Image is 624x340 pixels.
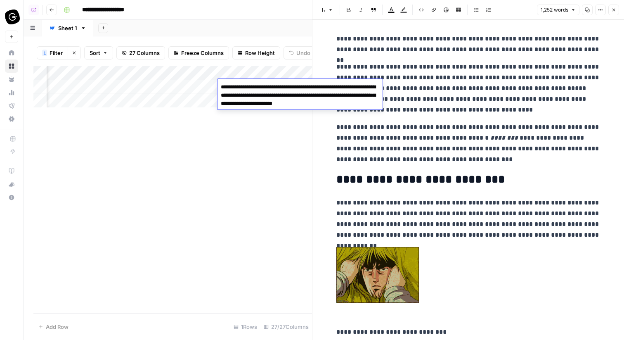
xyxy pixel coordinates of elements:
[245,49,275,57] span: Row Height
[46,323,69,331] span: Add Row
[43,50,46,56] span: 1
[84,46,113,59] button: Sort
[5,10,20,24] img: Guru Logo
[129,49,160,57] span: 27 Columns
[230,320,260,333] div: 1 Rows
[5,46,18,59] a: Home
[37,46,68,59] button: 1Filter
[296,49,310,57] span: Undo
[284,46,316,59] button: Undo
[42,50,47,56] div: 1
[42,20,93,36] a: Sheet 1
[5,178,18,190] div: What's new?
[58,24,77,32] div: Sheet 1
[5,178,18,191] button: What's new?
[5,164,18,178] a: AirOps Academy
[90,49,100,57] span: Sort
[541,6,568,14] span: 1,252 words
[5,7,18,27] button: Workspace: Guru
[5,86,18,99] a: Usage
[50,49,63,57] span: Filter
[260,320,312,333] div: 27/27 Columns
[537,5,579,15] button: 1,252 words
[5,99,18,112] a: Flightpath
[116,46,165,59] button: 27 Columns
[5,191,18,204] button: Help + Support
[232,46,280,59] button: Row Height
[181,49,224,57] span: Freeze Columns
[33,320,73,333] button: Add Row
[168,46,229,59] button: Freeze Columns
[5,112,18,126] a: Settings
[5,59,18,73] a: Browse
[5,73,18,86] a: Your Data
